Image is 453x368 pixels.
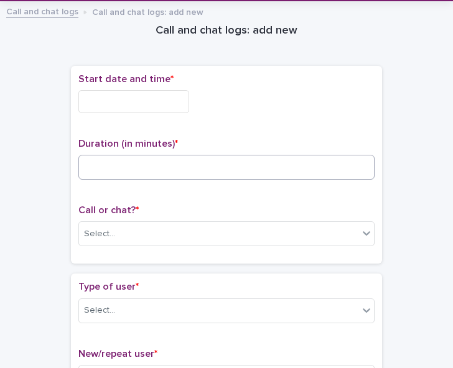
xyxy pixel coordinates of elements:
[84,304,115,317] div: Select...
[78,349,157,359] span: New/repeat user
[6,4,78,18] a: Call and chat logs
[71,24,382,39] h1: Call and chat logs: add new
[78,74,174,84] span: Start date and time
[78,205,139,215] span: Call or chat?
[78,282,139,292] span: Type of user
[78,139,178,149] span: Duration (in minutes)
[84,228,115,241] div: Select...
[92,4,203,18] p: Call and chat logs: add new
